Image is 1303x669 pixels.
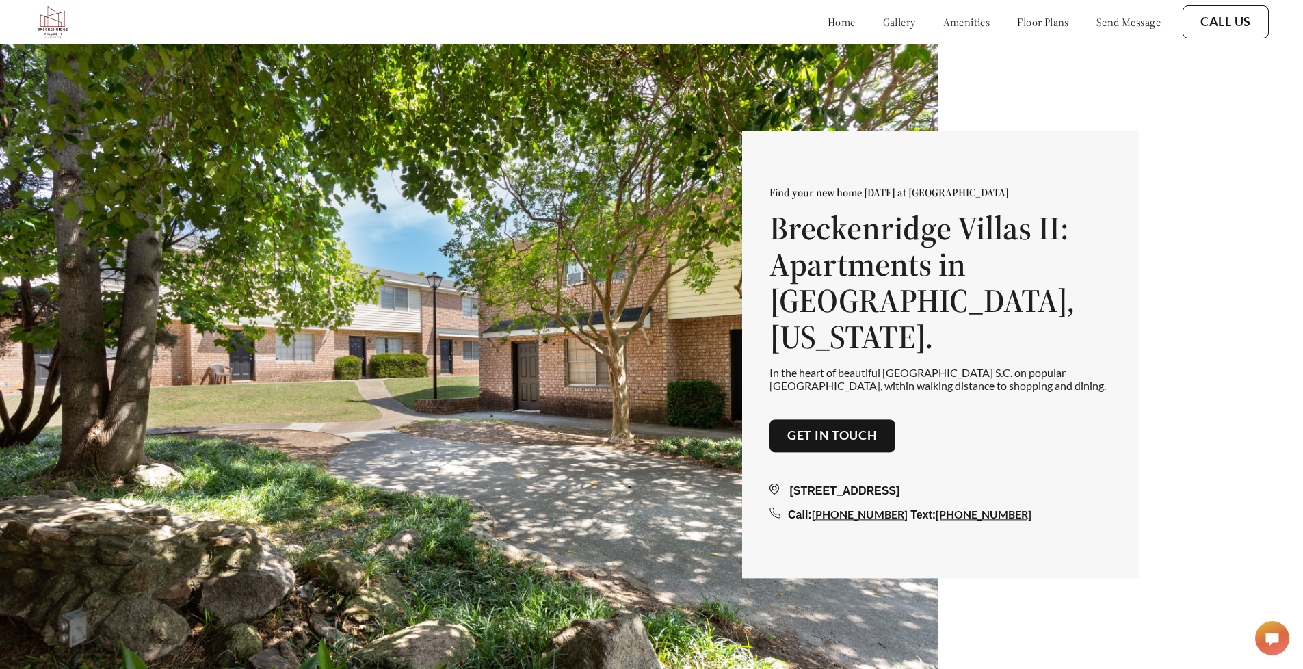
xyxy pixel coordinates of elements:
[936,508,1031,521] a: [PHONE_NUMBER]
[788,509,812,521] span: Call:
[769,366,1111,392] p: In the heart of beautiful [GEOGRAPHIC_DATA] S.C. on popular [GEOGRAPHIC_DATA], within walking dis...
[828,15,856,29] a: home
[1200,14,1251,29] a: Call Us
[1096,15,1161,29] a: send message
[769,186,1111,200] p: Find your new home [DATE] at [GEOGRAPHIC_DATA]
[883,15,916,29] a: gallery
[1183,5,1269,38] button: Call Us
[787,428,878,443] a: Get in touch
[812,508,908,521] a: [PHONE_NUMBER]
[1017,15,1069,29] a: floor plans
[34,3,71,40] img: bv2_logo.png
[769,211,1111,355] h1: Breckenridge Villas II: Apartments in [GEOGRAPHIC_DATA], [US_STATE].
[769,419,895,452] button: Get in touch
[943,15,990,29] a: amenities
[769,483,1111,499] div: [STREET_ADDRESS]
[910,509,936,521] span: Text:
